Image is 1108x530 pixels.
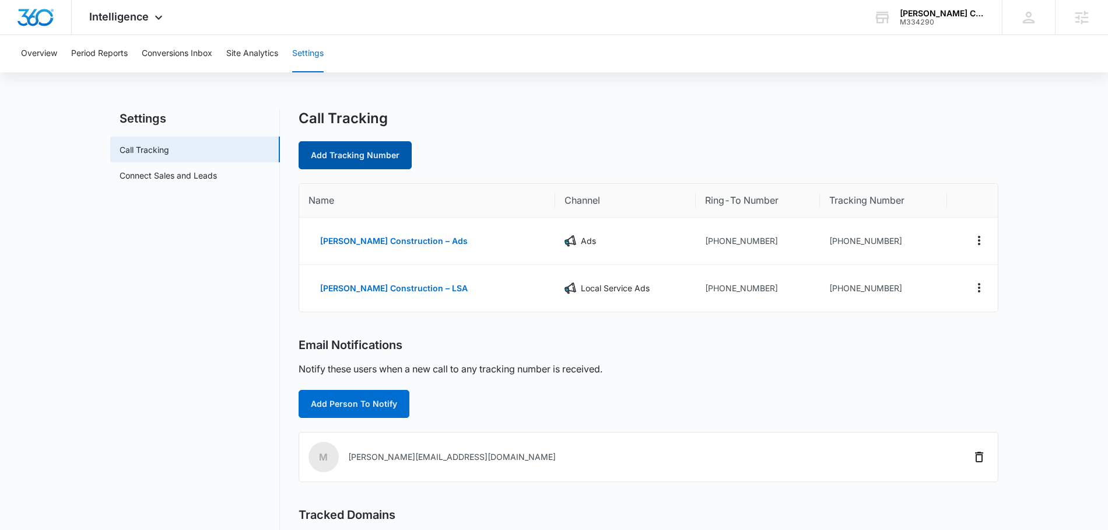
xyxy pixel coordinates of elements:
td: [PHONE_NUMBER] [820,265,947,312]
div: account name [900,9,985,18]
a: Add Tracking Number [299,141,412,169]
td: [PHONE_NUMBER] [820,218,947,265]
p: Local Service Ads [581,282,650,295]
td: [PHONE_NUMBER] [696,218,821,265]
button: Delete [970,448,988,466]
button: Site Analytics [226,35,278,72]
div: account id [900,18,985,26]
button: [PERSON_NAME] Construction – LSA [308,274,479,302]
a: Connect Sales and Leads [120,169,217,182]
h1: Call Tracking [299,110,388,127]
button: Overview [21,35,57,72]
h2: Email Notifications [299,338,402,353]
button: Actions [970,231,988,250]
p: Notify these users when a new call to any tracking number is received. [299,362,602,376]
span: Intelligence [89,11,149,23]
button: Add Person To Notify [299,390,409,418]
button: Actions [970,278,988,297]
th: Channel [555,184,696,218]
p: Ads [581,235,596,247]
img: Local Service Ads [564,283,576,294]
button: [PERSON_NAME] Construction – Ads [308,227,479,255]
button: Period Reports [71,35,128,72]
th: Tracking Number [820,184,947,218]
button: Conversions Inbox [142,35,212,72]
img: Ads [564,235,576,247]
span: m [308,442,339,472]
th: Ring-To Number [696,184,821,218]
td: [PERSON_NAME][EMAIL_ADDRESS][DOMAIN_NAME] [299,433,912,482]
h2: Settings [110,110,280,127]
th: Name [299,184,555,218]
h2: Tracked Domains [299,508,395,522]
td: [PHONE_NUMBER] [696,265,821,312]
button: Settings [292,35,324,72]
a: Call Tracking [120,144,169,156]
